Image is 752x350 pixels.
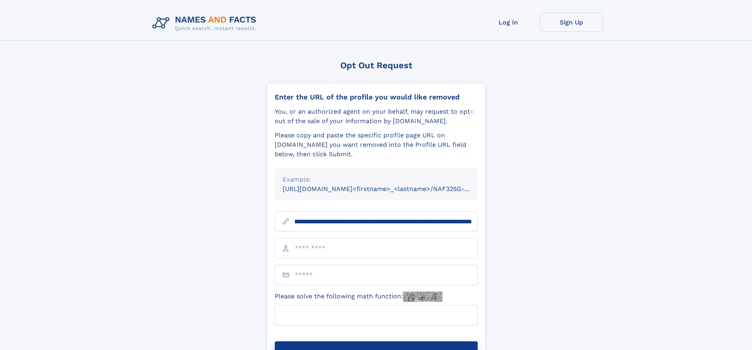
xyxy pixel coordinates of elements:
[477,13,540,32] a: Log In
[149,13,263,34] img: Logo Names and Facts
[275,131,478,159] div: Please copy and paste the specific profile page URL on [DOMAIN_NAME] you want removed into the Pr...
[266,60,486,70] div: Opt Out Request
[540,13,603,32] a: Sign Up
[275,93,478,101] div: Enter the URL of the profile you would like removed
[283,185,493,193] small: [URL][DOMAIN_NAME]<firstname>_<lastname>/NAF325G-xxxxxxxx
[275,292,443,302] label: Please solve the following math function:
[283,175,470,184] div: Example:
[275,107,478,126] div: You, or an authorized agent on your behalf, may request to opt-out of the sale of your informatio...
